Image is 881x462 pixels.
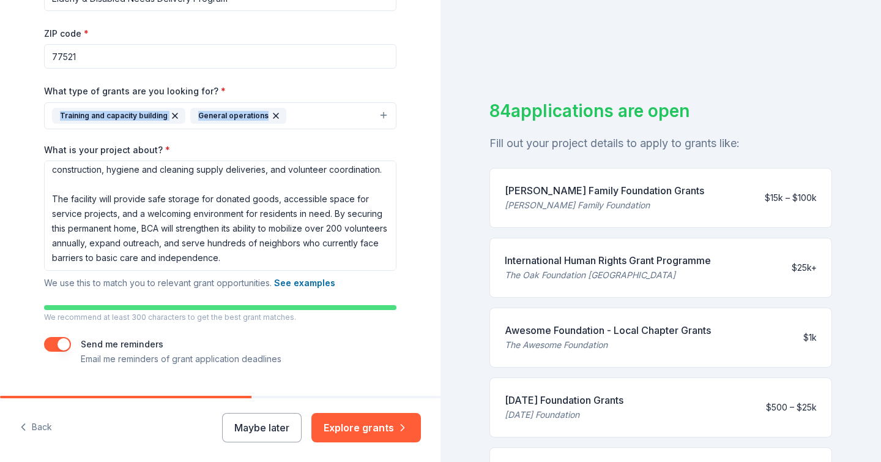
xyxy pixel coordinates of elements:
button: See examples [274,276,335,290]
label: What type of grants are you looking for? [44,85,226,97]
label: ZIP code [44,28,89,40]
p: Email me reminders of grant application deadlines [81,352,281,366]
div: International Human Rights Grant Programme [505,253,711,268]
button: Maybe later [222,413,302,442]
label: What is your project about? [44,144,170,156]
span: We use this to match you to relevant grant opportunities. [44,278,335,288]
button: Explore grants [311,413,421,442]
div: [PERSON_NAME] Family Foundation [505,198,704,213]
div: The Awesome Foundation [505,338,711,352]
div: $500 – $25k [766,400,817,415]
div: [DATE] Foundation Grants [505,393,623,407]
button: Back [20,415,52,441]
div: Training and capacity building [52,108,185,124]
div: Awesome Foundation - Local Chapter Grants [505,323,711,338]
p: We recommend at least 300 characters to get the best grant matches. [44,312,396,322]
input: 12345 (U.S. only) [44,44,396,69]
div: $25k+ [792,260,817,275]
textarea: The Baytown Community Impact Center project aims to establish a permanent facility for [DEMOGRAPH... [44,161,396,271]
div: $15k – $100k [765,191,817,205]
div: The Oak Foundation [GEOGRAPHIC_DATA] [505,268,711,282]
div: [DATE] Foundation [505,407,623,422]
div: General operations [190,108,286,124]
div: [PERSON_NAME] Family Foundation Grants [505,183,704,198]
div: Fill out your project details to apply to grants like: [489,134,832,153]
label: Send me reminders [81,339,163,349]
div: $1k [803,330,817,345]
div: 84 applications are open [489,98,832,124]
button: Training and capacity buildingGeneral operations [44,102,396,129]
